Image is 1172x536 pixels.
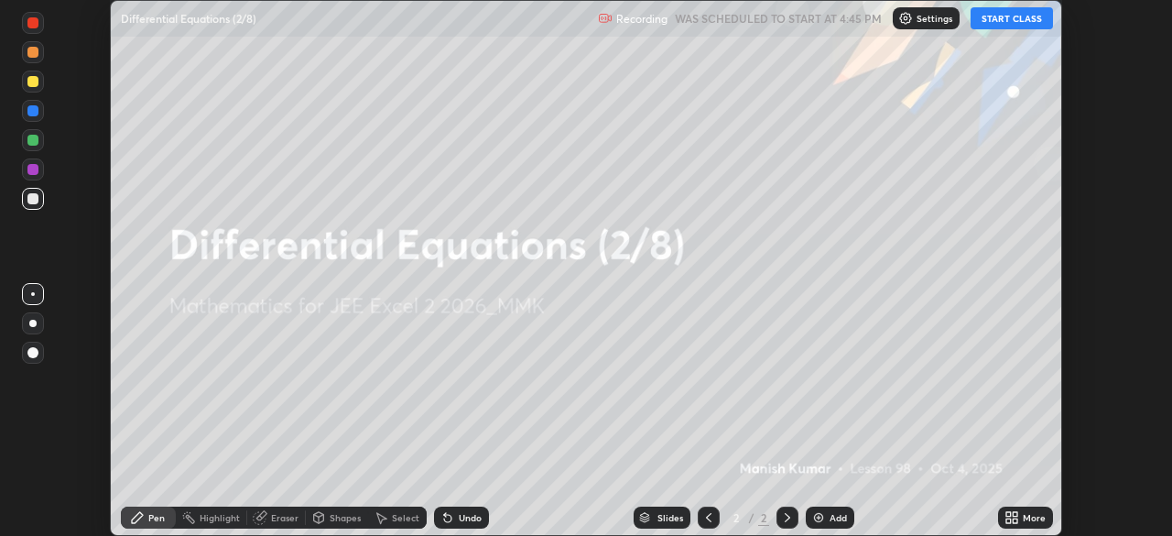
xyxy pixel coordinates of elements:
p: Differential Equations (2/8) [121,11,256,26]
div: Add [830,513,847,522]
div: / [749,512,754,523]
div: Undo [459,513,482,522]
div: Shapes [330,513,361,522]
div: Select [392,513,419,522]
div: Slides [657,513,683,522]
div: Highlight [200,513,240,522]
p: Settings [917,14,952,23]
h5: WAS SCHEDULED TO START AT 4:45 PM [675,10,882,27]
div: 2 [758,509,769,526]
img: class-settings-icons [898,11,913,26]
div: Pen [148,513,165,522]
div: Eraser [271,513,298,522]
p: Recording [616,12,667,26]
img: add-slide-button [811,510,826,525]
img: recording.375f2c34.svg [598,11,613,26]
div: More [1023,513,1046,522]
button: START CLASS [971,7,1053,29]
div: 2 [727,512,745,523]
